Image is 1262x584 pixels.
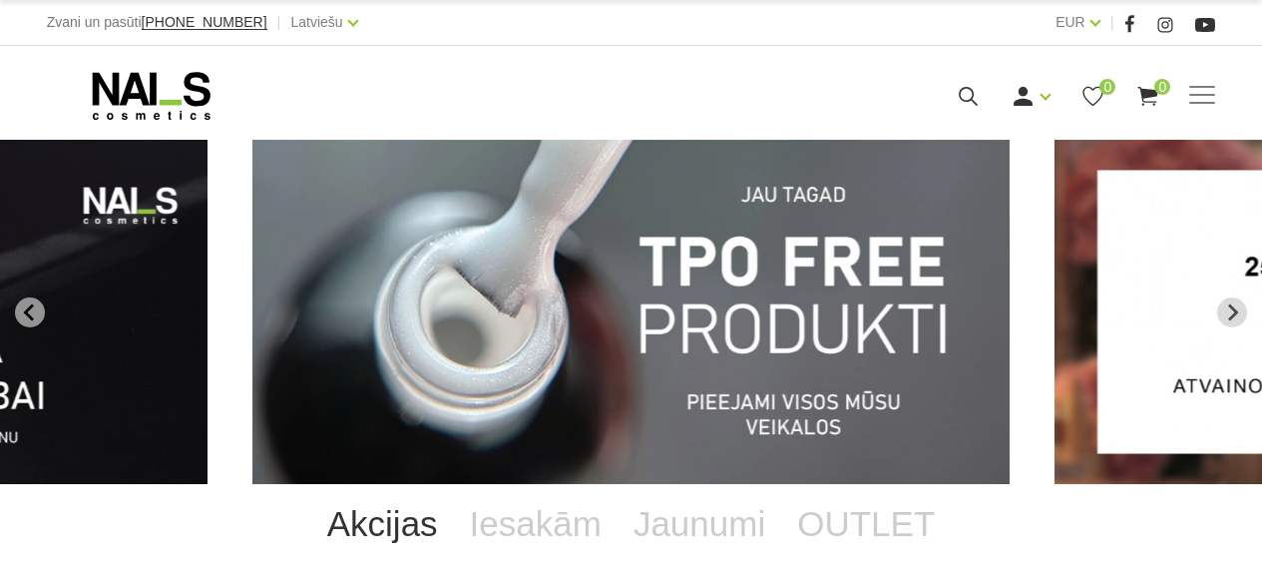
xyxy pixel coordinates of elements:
a: 0 [1080,84,1105,109]
button: Next slide [1217,297,1247,327]
a: Akcijas [311,484,454,564]
a: OUTLET [781,484,951,564]
a: Latviešu [291,10,343,34]
a: [PHONE_NUMBER] [142,15,267,30]
div: Zvani un pasūti [47,10,267,35]
span: [PHONE_NUMBER] [142,14,267,30]
span: | [1110,10,1114,35]
li: 1 of 13 [252,140,1010,484]
a: Iesakām [454,484,618,564]
span: | [277,10,281,35]
span: 0 [1099,79,1115,95]
a: Jaunumi [618,484,781,564]
a: EUR [1055,10,1085,34]
a: 0 [1135,84,1160,109]
button: Go to last slide [15,297,45,327]
span: 0 [1154,79,1170,95]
